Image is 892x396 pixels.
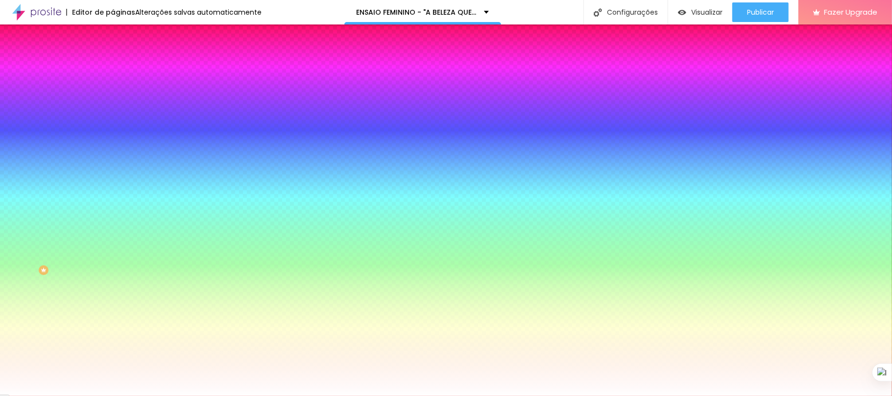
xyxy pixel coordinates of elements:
span: Visualizar [691,8,723,16]
button: Visualizar [668,2,732,22]
img: Icone [594,8,602,17]
span: Publicar [747,8,774,16]
img: view-1.svg [678,8,686,17]
p: ENSAIO FEMININO - "A BELEZA QUE [DEMOGRAPHIC_DATA] DEU" [357,9,477,16]
button: Publicar [732,2,789,22]
div: Editor de páginas [66,9,135,16]
div: Alterações salvas automaticamente [135,9,262,16]
span: Fazer Upgrade [824,8,877,16]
